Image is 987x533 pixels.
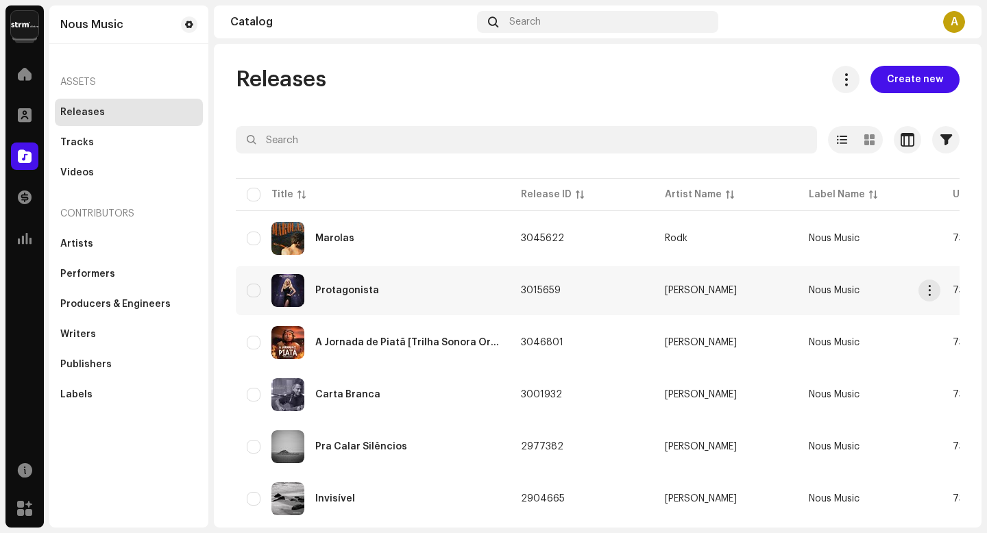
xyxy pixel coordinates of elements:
[60,359,112,370] div: Publishers
[55,381,203,408] re-m-nav-item: Labels
[665,494,737,504] div: [PERSON_NAME]
[521,390,562,399] span: 3001932
[665,494,787,504] span: Pedro Fi
[60,137,94,148] div: Tracks
[60,389,93,400] div: Labels
[11,11,38,38] img: 408b884b-546b-4518-8448-1008f9c76b02
[271,482,304,515] img: a0dcbbaf-9ead-4b24-a730-05776569735c
[55,351,203,378] re-m-nav-item: Publishers
[665,390,737,399] div: [PERSON_NAME]
[60,299,171,310] div: Producers & Engineers
[236,126,817,153] input: Search
[60,238,93,249] div: Artists
[236,66,326,93] span: Releases
[315,442,407,451] div: Pra Calar Silêncios
[665,234,687,243] div: Rodk
[315,494,355,504] div: Invisível
[521,338,563,347] span: 3046801
[665,390,787,399] span: Patrício Gontijo
[55,230,203,258] re-m-nav-item: Artists
[665,188,722,201] div: Artist Name
[809,286,860,295] span: Nous Music
[55,66,203,99] re-a-nav-header: Assets
[315,338,499,347] div: A Jornada de Piatã [Trilha Sonora Original]
[809,442,860,451] span: Nous Music
[665,442,737,451] div: [PERSON_NAME]
[521,494,565,504] span: 2904665
[809,234,860,243] span: Nous Music
[315,390,380,399] div: Carta Branca
[271,430,304,463] img: c756c2dd-8c06-47f7-bf9a-5ea3e61d444e
[887,66,943,93] span: Create new
[665,338,787,347] span: Fernando Canedo
[521,188,572,201] div: Release ID
[809,338,860,347] span: Nous Music
[60,167,94,178] div: Videos
[271,188,293,201] div: Title
[665,234,787,243] span: Rodk
[55,99,203,126] re-m-nav-item: Releases
[521,286,561,295] span: 3015659
[271,378,304,411] img: 8806c49b-5c2d-4a41-9aee-1832c5e03655
[509,16,541,27] span: Search
[870,66,960,93] button: Create new
[230,16,472,27] div: Catalog
[55,290,203,318] re-m-nav-item: Producers & Engineers
[60,19,123,30] div: Nous Music
[665,442,787,451] span: Pedro Fi
[55,197,203,230] re-a-nav-header: Contributors
[809,494,860,504] span: Nous Music
[521,442,563,451] span: 2977382
[521,234,564,243] span: 3045622
[55,321,203,348] re-m-nav-item: Writers
[55,129,203,156] re-m-nav-item: Tracks
[55,260,203,288] re-m-nav-item: Performers
[271,326,304,359] img: 2c484307-198e-4776-94d9-543ed1d1e8bf
[271,222,304,255] img: fe5e406d-c4a8-40b3-b644-742b666928f2
[55,159,203,186] re-m-nav-item: Videos
[665,286,737,295] div: [PERSON_NAME]
[315,286,379,295] div: Protagonista
[315,234,354,243] div: Marolas
[809,390,860,399] span: Nous Music
[665,286,787,295] span: Nagy
[943,11,965,33] div: A
[271,274,304,307] img: 7aa94ad2-a4b9-40e0-ae20-29018cf48cde
[60,329,96,340] div: Writers
[809,188,865,201] div: Label Name
[665,338,737,347] div: [PERSON_NAME]
[60,107,105,118] div: Releases
[60,269,115,280] div: Performers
